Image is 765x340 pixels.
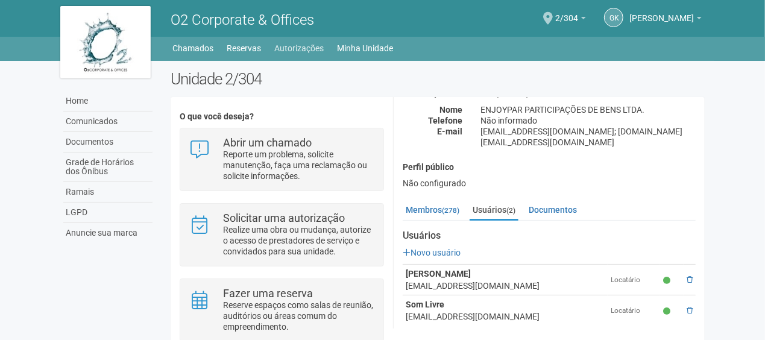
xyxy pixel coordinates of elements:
p: Reporte um problema, solicite manutenção, faça uma reclamação ou solicite informações. [223,149,374,181]
h2: Unidade 2/304 [171,70,705,88]
span: 2/304 [555,2,578,23]
a: Comunicados [63,112,153,132]
small: Ativo [663,275,673,286]
strong: Solicitar uma autorização [223,212,345,224]
strong: Fazer uma reserva [223,287,313,300]
h4: Perfil público [403,163,696,172]
a: LGPD [63,203,153,223]
div: Não configurado [403,178,696,189]
td: Locatário [608,265,660,295]
small: Ativo [663,306,673,316]
div: ENJOYPAR PARTICIPAÇÕES DE BENS LTDA. [471,104,705,115]
a: Novo usuário [403,248,461,257]
a: Membros(278) [403,201,462,219]
a: Documentos [63,132,153,153]
div: Não informado [471,115,705,126]
div: [EMAIL_ADDRESS][DOMAIN_NAME] [406,280,605,292]
p: Realize uma obra ou mudança, autorize o acesso de prestadores de serviço e convidados para sua un... [223,224,374,257]
img: logo.jpg [60,6,151,78]
td: Locatário [608,295,660,326]
a: Anuncie sua marca [63,223,153,243]
strong: Som Livre [406,300,444,309]
a: Usuários(2) [470,201,518,221]
a: [PERSON_NAME] [629,15,702,25]
a: Minha Unidade [338,40,394,57]
a: Abrir um chamado Reporte um problema, solicite manutenção, faça uma reclamação ou solicite inform... [189,137,374,181]
a: Ramais [63,182,153,203]
div: [EMAIL_ADDRESS][DOMAIN_NAME] [406,310,605,323]
a: 2/304 [555,15,586,25]
div: [EMAIL_ADDRESS][DOMAIN_NAME]; [DOMAIN_NAME][EMAIL_ADDRESS][DOMAIN_NAME] [471,126,705,148]
strong: [PERSON_NAME] [406,269,471,279]
strong: Nome [439,105,462,115]
a: Documentos [526,201,580,219]
strong: Usuários [403,230,696,241]
span: Gleice Kelly [629,2,694,23]
a: Autorizações [275,40,324,57]
a: GK [604,8,623,27]
p: Reserve espaços como salas de reunião, auditórios ou áreas comum do empreendimento. [223,300,374,332]
a: Reservas [227,40,262,57]
a: Chamados [173,40,214,57]
a: Solicitar uma autorização Realize uma obra ou mudança, autorize o acesso de prestadores de serviç... [189,213,374,257]
span: O2 Corporate & Offices [171,11,314,28]
h4: O que você deseja? [180,112,384,121]
small: (2) [506,206,515,215]
strong: Telefone [428,116,462,125]
a: Grade de Horários dos Ônibus [63,153,153,182]
a: Home [63,91,153,112]
small: (278) [442,206,459,215]
strong: Abrir um chamado [223,136,312,149]
strong: E-mail [437,127,462,136]
a: Fazer uma reserva Reserve espaços como salas de reunião, auditórios ou áreas comum do empreendime... [189,288,374,332]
